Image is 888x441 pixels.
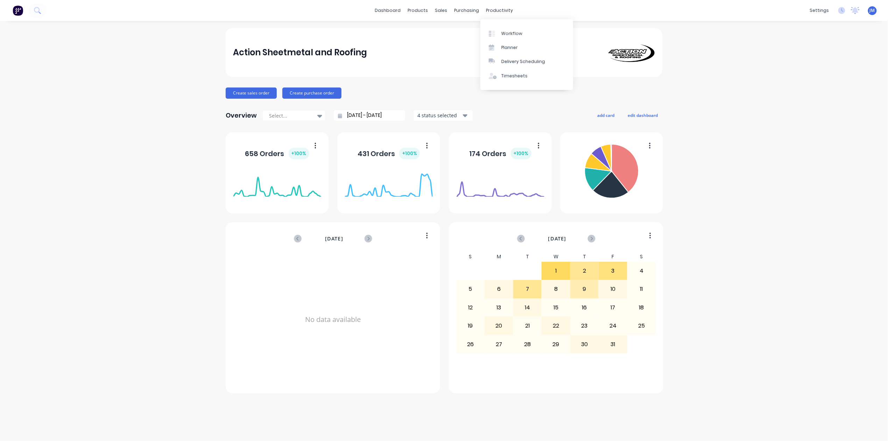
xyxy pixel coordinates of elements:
[417,112,461,119] div: 4 status selected
[501,30,522,37] div: Workflow
[457,335,485,353] div: 26
[485,299,513,316] div: 13
[542,262,570,280] div: 1
[501,58,545,65] div: Delivery Scheduling
[571,280,599,298] div: 9
[501,44,518,51] div: Planner
[542,280,570,298] div: 8
[13,5,23,16] img: Factory
[548,235,566,243] span: [DATE]
[571,317,599,335] div: 23
[485,317,513,335] div: 20
[245,148,309,159] div: 658 Orders
[599,299,627,316] div: 17
[457,299,485,316] div: 12
[470,148,531,159] div: 174 Orders
[514,299,542,316] div: 14
[501,73,528,79] div: Timesheets
[485,280,513,298] div: 6
[325,235,343,243] span: [DATE]
[404,5,432,16] div: products
[806,5,833,16] div: settings
[514,335,542,353] div: 28
[571,335,599,353] div: 30
[599,280,627,298] div: 10
[226,87,277,99] button: Create sales order
[628,317,656,335] div: 25
[542,317,570,335] div: 22
[480,41,573,55] a: Planner
[414,110,473,121] button: 4 status selected
[570,252,599,262] div: T
[571,299,599,316] div: 16
[372,5,404,16] a: dashboard
[542,335,570,353] div: 29
[457,317,485,335] div: 19
[593,111,619,120] button: add card
[483,5,517,16] div: productivity
[599,335,627,353] div: 31
[870,7,875,14] span: JM
[289,148,309,159] div: + 100 %
[606,43,655,62] img: Action Sheetmetal and Roofing
[623,111,662,120] button: edit dashboard
[599,262,627,280] div: 3
[226,108,257,122] div: Overview
[282,87,341,99] button: Create purchase order
[511,148,531,159] div: + 100 %
[457,280,485,298] div: 5
[599,252,627,262] div: F
[480,26,573,40] a: Workflow
[542,252,570,262] div: W
[480,69,573,83] a: Timesheets
[358,148,420,159] div: 431 Orders
[432,5,451,16] div: sales
[451,5,483,16] div: purchasing
[599,317,627,335] div: 24
[485,252,513,262] div: M
[233,45,367,59] div: Action Sheetmetal and Roofing
[233,252,433,387] div: No data available
[480,55,573,69] a: Delivery Scheduling
[627,252,656,262] div: S
[628,299,656,316] div: 18
[513,252,542,262] div: T
[399,148,420,159] div: + 100 %
[456,252,485,262] div: S
[542,299,570,316] div: 15
[628,262,656,280] div: 4
[628,280,656,298] div: 11
[514,280,542,298] div: 7
[571,262,599,280] div: 2
[485,335,513,353] div: 27
[514,317,542,335] div: 21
